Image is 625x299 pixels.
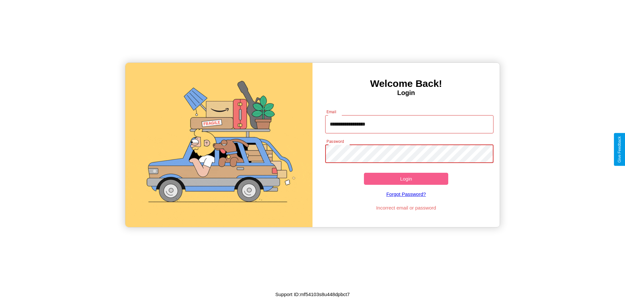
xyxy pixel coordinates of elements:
[322,185,491,203] a: Forgot Password?
[312,78,500,89] h3: Welcome Back!
[364,173,448,185] button: Login
[125,63,312,227] img: gif
[275,290,350,299] p: Support ID: mf54103s8u448dpbct7
[312,89,500,97] h4: Login
[617,136,622,163] div: Give Feedback
[326,109,337,115] label: Email
[326,139,344,144] label: Password
[322,203,491,212] p: Incorrect email or password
